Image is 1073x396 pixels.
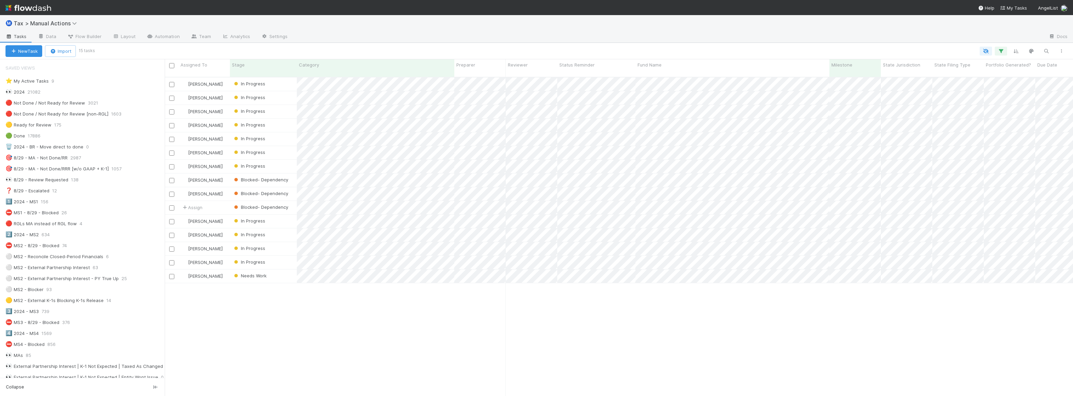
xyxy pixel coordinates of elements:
[5,154,68,162] div: 8/29 - MA - Not Done/RR
[5,197,38,206] div: 2024 - MS1
[5,219,77,228] div: RGLs MA instead of RGL flow
[169,274,174,279] input: Toggle Row Selected
[559,61,595,68] span: Status Reminder
[986,61,1031,68] span: Portfolio Generated?
[5,77,49,85] div: My Active Tasks
[93,263,105,272] span: 63
[883,61,920,68] span: State Jurisdiction
[169,219,174,224] input: Toggle Row Selected
[299,61,319,68] span: Category
[508,61,528,68] span: Reviewer
[182,191,187,196] img: avatar_711f55b7-5a46-40da-996f-bc93b6b86381.png
[169,123,174,128] input: Toggle Row Selected
[233,163,265,169] div: In Progress
[42,307,56,316] span: 739
[5,78,12,84] span: ⭐
[233,177,288,182] span: Blocked- Dependency
[169,63,174,68] input: Toggle All Rows Selected
[169,247,174,252] input: Toggle Row Selected
[181,108,223,115] div: [PERSON_NAME]
[188,136,223,142] span: [PERSON_NAME]
[182,136,187,142] img: avatar_711f55b7-5a46-40da-996f-bc93b6b86381.png
[5,208,59,217] div: MS1 - 8/29 - Blocked
[112,165,128,173] span: 1057
[5,252,103,261] div: MS2 - Reconcile Closed-Period Financials
[5,363,12,369] span: 👀
[185,32,217,43] a: Team
[188,218,223,224] span: [PERSON_NAME]
[1043,32,1073,43] a: Docs
[5,241,59,250] div: MS2 - 8/29 - Blocked
[169,164,174,169] input: Toggle Row Selected
[5,230,39,239] div: 2024 - MS2
[182,232,187,238] img: avatar_66854b90-094e-431f-b713-6ac88429a2b8.png
[233,122,265,128] span: In Progress
[51,77,61,85] span: 9
[233,191,288,196] span: Blocked- Dependency
[42,230,57,239] span: 634
[1000,5,1027,11] span: My Tasks
[180,61,207,68] span: Assigned To
[80,219,89,228] span: 4
[5,132,25,140] div: Done
[233,218,265,224] span: In Progress
[5,286,12,292] span: ⚪
[169,96,174,101] input: Toggle Row Selected
[233,95,265,100] span: In Progress
[934,61,970,68] span: State Filing Type
[5,263,90,272] div: MS2 - External Partnership Interest
[86,143,96,151] span: 0
[26,351,38,360] span: 85
[62,318,77,327] span: 376
[233,149,265,155] span: In Progress
[233,204,288,211] div: Blocked- Dependency
[5,330,12,336] span: 4️⃣
[5,352,12,358] span: 👀
[188,177,223,183] span: [PERSON_NAME]
[5,319,12,325] span: ⛔
[181,149,223,156] div: [PERSON_NAME]
[6,384,24,390] span: Collapse
[188,273,223,279] span: [PERSON_NAME]
[169,137,174,142] input: Toggle Row Selected
[52,187,64,195] span: 12
[5,341,12,347] span: ⛔
[42,329,59,338] span: 1569
[182,164,187,169] img: avatar_cfa6ccaa-c7d9-46b3-b608-2ec56ecf97ad.png
[638,61,662,68] span: Fund Name
[1038,5,1058,11] span: AngelList
[27,88,47,96] span: 21082
[233,176,288,183] div: Blocked- Dependency
[188,232,223,238] span: [PERSON_NAME]
[5,362,163,371] div: External Partnership Interest | K-1 Not Expected | Taxed As Changed
[188,109,223,114] span: [PERSON_NAME]
[5,188,12,193] span: ❓
[5,99,85,107] div: Not Done / Not Ready for Review
[54,121,68,129] span: 175
[5,33,27,40] span: Tasks
[233,259,265,265] span: In Progress
[5,89,12,95] span: 👀
[188,246,223,251] span: [PERSON_NAME]
[182,109,187,114] img: avatar_cfa6ccaa-c7d9-46b3-b608-2ec56ecf97ad.png
[1000,4,1027,11] a: My Tasks
[182,122,187,128] img: avatar_d45d11ee-0024-4901-936f-9df0a9cc3b4e.png
[217,32,256,43] a: Analytics
[233,272,267,279] div: Needs Work
[88,99,105,107] span: 3021
[182,95,187,100] img: avatar_e41e7ae5-e7d9-4d8d-9f56-31b0d7a2f4fd.png
[62,32,107,43] a: Flow Builder
[141,32,185,43] a: Automation
[5,61,35,75] span: Saved Views
[45,45,76,57] button: Import
[188,81,223,87] span: [PERSON_NAME]
[5,176,68,184] div: 8/29 - Review Requested
[5,373,158,382] div: External Partnership Interest | K-1 Not Expected | Entity Wont Issue
[169,260,174,265] input: Toggle Row Selected
[978,4,994,11] div: Help
[5,110,108,118] div: Not Done / Not Ready for Review [non-RGL]
[169,233,174,238] input: Toggle Row Selected
[181,122,223,129] div: [PERSON_NAME]
[5,307,39,316] div: 2024 - MS3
